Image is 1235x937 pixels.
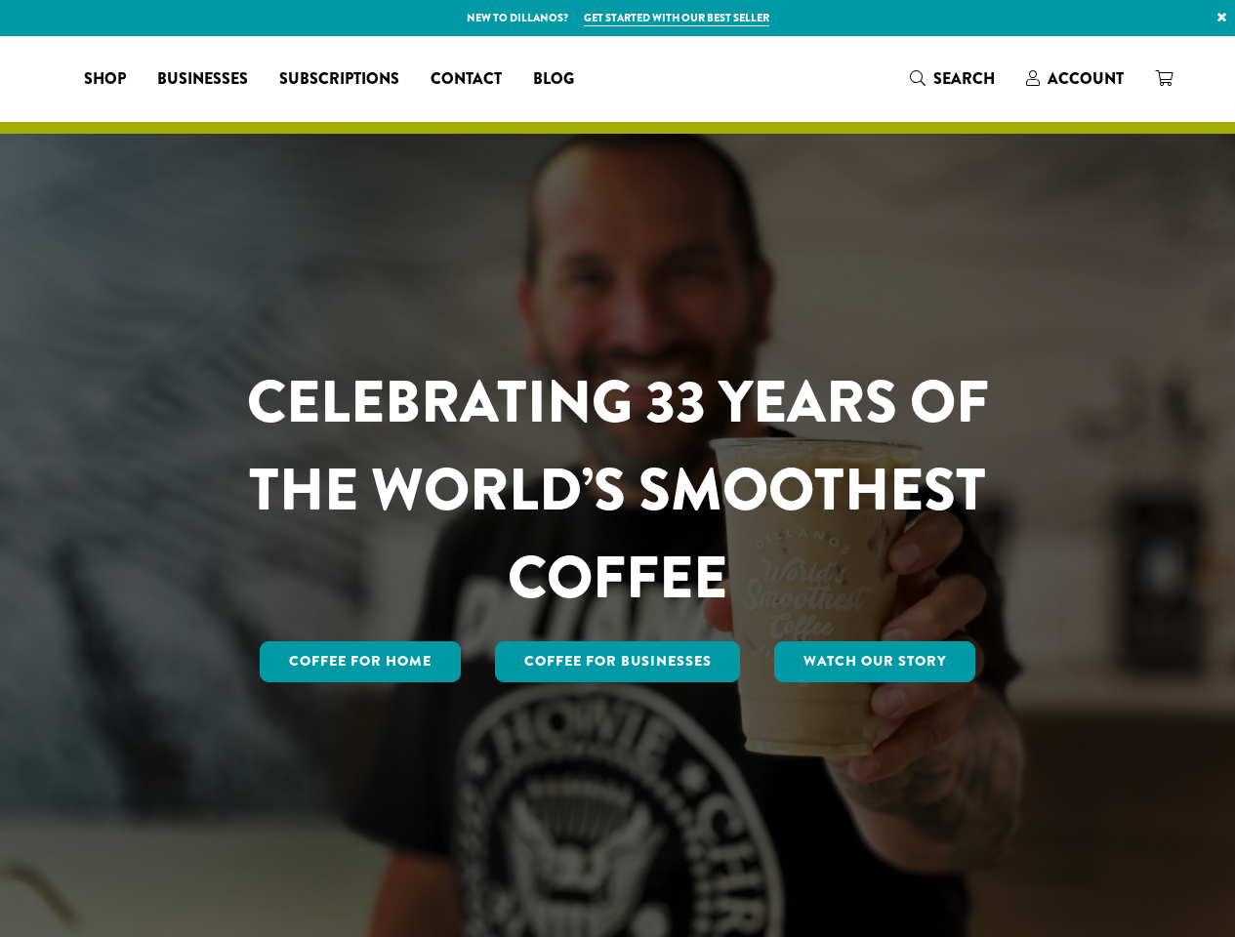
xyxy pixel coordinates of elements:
[894,62,1010,95] a: Search
[1048,67,1124,90] span: Account
[260,641,461,682] a: Coffee for Home
[533,67,574,92] span: Blog
[157,67,248,92] span: Businesses
[495,641,741,682] a: Coffee For Businesses
[68,63,142,95] a: Shop
[774,641,975,682] a: Watch Our Story
[933,67,995,90] span: Search
[431,67,502,92] span: Contact
[84,67,126,92] span: Shop
[279,67,399,92] span: Subscriptions
[189,358,1047,622] h1: CELEBRATING 33 YEARS OF THE WORLD’S SMOOTHEST COFFEE
[584,10,769,26] a: Get started with our best seller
